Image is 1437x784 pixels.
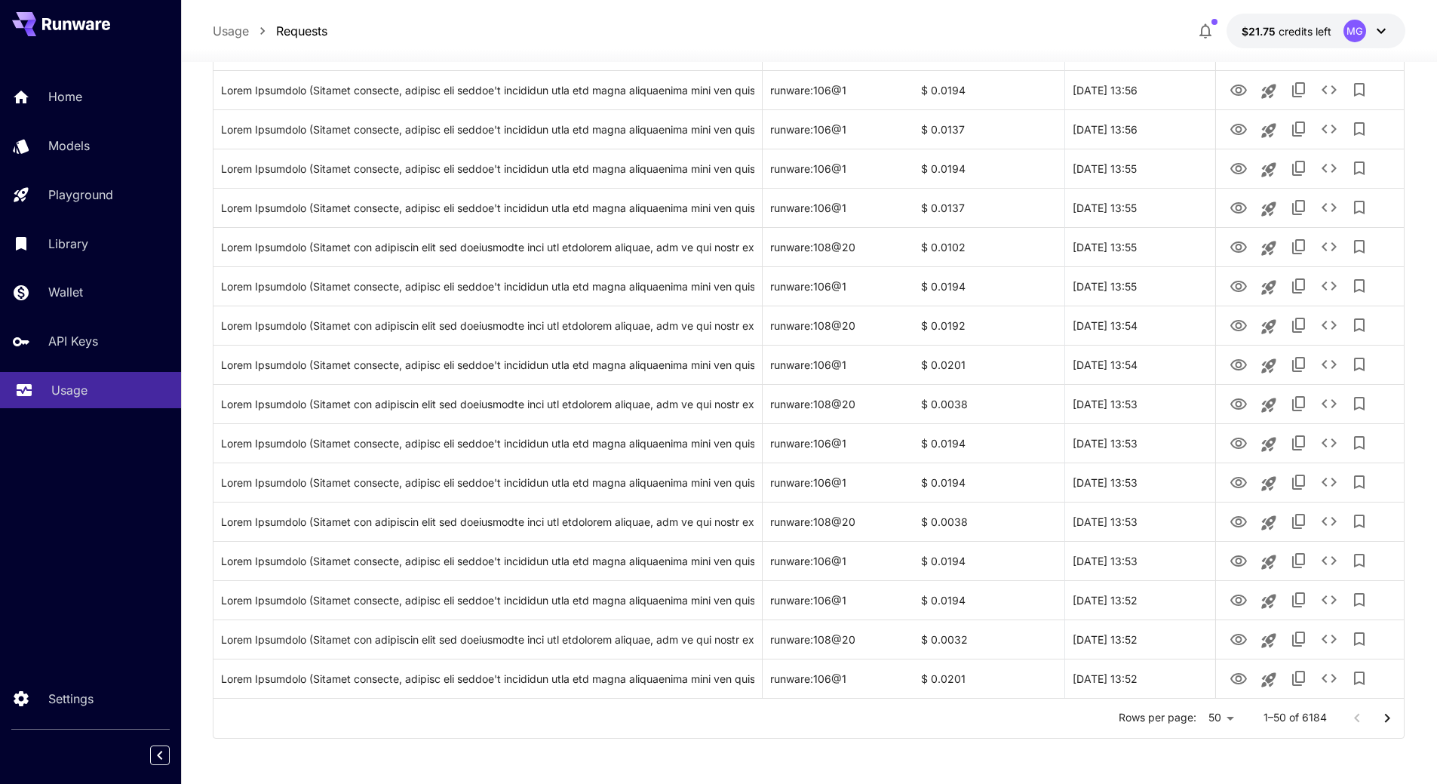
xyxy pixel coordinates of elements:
[763,109,913,149] div: runware:106@1
[1064,345,1215,384] div: 27 Aug, 2025 13:54
[1224,74,1254,105] button: View Image
[1284,389,1314,419] button: Copy TaskUUID
[1284,192,1314,223] button: Copy TaskUUID
[1343,20,1366,42] div: MG
[221,306,754,345] div: Click to copy prompt
[913,502,1064,541] div: $ 0.0038
[913,580,1064,620] div: $ 0.0194
[1314,153,1344,183] button: See details
[1224,506,1254,537] button: View Image
[1314,585,1344,615] button: See details
[763,620,913,659] div: runware:108@20
[1314,624,1344,654] button: See details
[1064,227,1215,266] div: 27 Aug, 2025 13:55
[1344,506,1374,537] button: Add to library
[1224,466,1254,497] button: View Image
[1224,623,1254,654] button: View Image
[1314,310,1344,340] button: See details
[1284,232,1314,262] button: Copy TaskUUID
[221,149,754,188] div: Click to copy prompt
[48,186,113,204] p: Playground
[221,659,754,698] div: Click to copy prompt
[1254,469,1284,499] button: Launch in playground
[1344,153,1374,183] button: Add to library
[1254,586,1284,616] button: Launch in playground
[48,690,94,708] p: Settings
[1344,75,1374,105] button: Add to library
[1254,626,1284,656] button: Launch in playground
[1064,306,1215,345] div: 27 Aug, 2025 13:54
[763,266,913,306] div: runware:106@1
[763,541,913,580] div: runware:106@1
[1254,508,1284,538] button: Launch in playground
[913,149,1064,188] div: $ 0.0194
[48,283,83,301] p: Wallet
[1224,663,1254,693] button: View Image
[763,384,913,423] div: runware:108@20
[1344,546,1374,576] button: Add to library
[221,620,754,659] div: Click to copy prompt
[1344,349,1374,380] button: Add to library
[1284,506,1314,537] button: Copy TaskUUID
[221,424,754,463] div: Click to copy prompt
[1314,506,1344,537] button: See details
[1064,70,1215,109] div: 27 Aug, 2025 13:56
[1064,463,1215,502] div: 27 Aug, 2025 13:53
[1254,547,1284,577] button: Launch in playground
[48,88,82,106] p: Home
[763,580,913,620] div: runware:106@1
[1284,271,1314,301] button: Copy TaskUUID
[221,267,754,306] div: Click to copy prompt
[1284,467,1314,497] button: Copy TaskUUID
[1242,23,1331,39] div: $21.7525
[1254,76,1284,106] button: Launch in playground
[1344,624,1374,654] button: Add to library
[1279,25,1331,38] span: credits left
[221,581,754,620] div: Click to copy prompt
[1224,270,1254,301] button: View Image
[221,463,754,502] div: Click to copy prompt
[1314,75,1344,105] button: See details
[1344,114,1374,144] button: Add to library
[221,385,754,423] div: Click to copy prompt
[150,746,170,765] button: Collapse sidebar
[763,70,913,109] div: runware:106@1
[1254,312,1284,342] button: Launch in playground
[161,742,181,769] div: Collapse sidebar
[1344,232,1374,262] button: Add to library
[48,137,90,155] p: Models
[1224,309,1254,340] button: View Image
[913,227,1064,266] div: $ 0.0102
[1224,388,1254,419] button: View Image
[1254,390,1284,420] button: Launch in playground
[763,149,913,188] div: runware:106@1
[1372,703,1402,733] button: Go to next page
[221,71,754,109] div: Click to copy prompt
[1224,427,1254,458] button: View Image
[913,423,1064,463] div: $ 0.0194
[1284,546,1314,576] button: Copy TaskUUID
[913,384,1064,423] div: $ 0.0038
[1064,266,1215,306] div: 27 Aug, 2025 13:55
[1344,192,1374,223] button: Add to library
[763,463,913,502] div: runware:106@1
[763,659,913,698] div: runware:106@1
[276,22,327,40] a: Requests
[221,228,754,266] div: Click to copy prompt
[1314,349,1344,380] button: See details
[1314,192,1344,223] button: See details
[221,503,754,541] div: Click to copy prompt
[1284,349,1314,380] button: Copy TaskUUID
[48,332,98,350] p: API Keys
[1224,231,1254,262] button: View Image
[1314,663,1344,693] button: See details
[913,659,1064,698] div: $ 0.0201
[1254,115,1284,146] button: Launch in playground
[1064,541,1215,580] div: 27 Aug, 2025 13:53
[1224,545,1254,576] button: View Image
[1284,624,1314,654] button: Copy TaskUUID
[1064,149,1215,188] div: 27 Aug, 2025 13:55
[1224,192,1254,223] button: View Image
[1284,585,1314,615] button: Copy TaskUUID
